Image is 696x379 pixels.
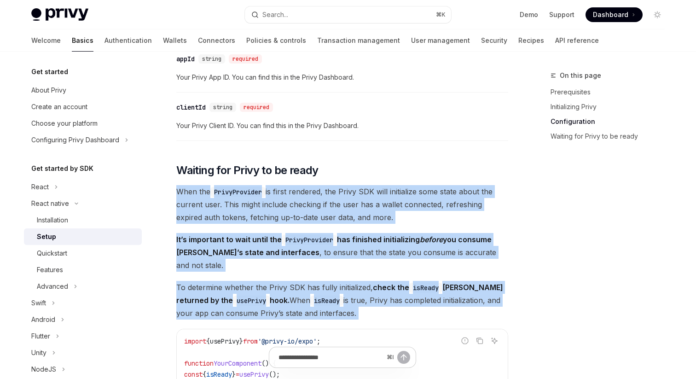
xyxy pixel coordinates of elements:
a: Recipes [518,29,544,52]
button: Toggle React native section [24,195,142,212]
a: Demo [520,10,538,19]
button: Toggle React section [24,179,142,195]
a: Prerequisites [551,85,672,99]
div: Setup [37,231,56,242]
a: Transaction management [317,29,400,52]
span: Waiting for Privy to be ready [176,163,319,178]
span: When the is first rendered, the Privy SDK will initialize some state about the current user. This... [176,185,508,224]
h5: Get started by SDK [31,163,93,174]
div: NodeJS [31,364,56,375]
div: required [240,103,273,112]
a: User management [411,29,470,52]
button: Send message [397,351,410,364]
a: Create an account [24,99,142,115]
a: Support [549,10,574,19]
code: isReady [409,283,442,293]
button: Toggle Swift section [24,295,142,311]
a: Authentication [104,29,152,52]
a: Welcome [31,29,61,52]
div: Create an account [31,101,87,112]
code: isReady [310,296,343,306]
span: { [206,337,210,345]
a: Policies & controls [246,29,306,52]
div: About Privy [31,85,66,96]
span: import [184,337,206,345]
div: Features [37,264,63,275]
strong: It’s important to wait until the has finished initializing you consume [PERSON_NAME]’s state and ... [176,235,492,257]
a: About Privy [24,82,142,99]
span: usePrivy [210,337,239,345]
span: On this page [560,70,601,81]
a: Connectors [198,29,235,52]
button: Toggle Configuring Privy Dashboard section [24,132,142,148]
input: Ask a question... [278,347,383,367]
span: Your Privy App ID. You can find this in the Privy Dashboard. [176,72,508,83]
span: from [243,337,258,345]
a: Initializing Privy [551,99,672,114]
span: Dashboard [593,10,628,19]
div: Flutter [31,331,50,342]
div: Unity [31,347,46,358]
code: usePrivy [233,296,270,306]
a: Dashboard [586,7,643,22]
span: } [239,337,243,345]
span: Your Privy Client ID. You can find this in the Privy Dashboard. [176,120,508,131]
em: before [420,235,443,244]
span: '@privy-io/expo' [258,337,317,345]
div: clientId [176,103,206,112]
div: appId [176,54,195,64]
button: Ask AI [488,335,500,347]
a: Basics [72,29,93,52]
code: PrivyProvider [282,235,337,245]
button: Toggle Flutter section [24,328,142,344]
div: Swift [31,297,46,309]
span: To determine whether the Privy SDK has fully initialized, When is true, Privy has completed initi... [176,281,508,320]
button: Toggle Advanced section [24,278,142,295]
button: Report incorrect code [459,335,471,347]
a: Quickstart [24,245,142,262]
span: string [202,55,221,63]
div: Advanced [37,281,68,292]
div: Choose your platform [31,118,98,129]
a: Wallets [163,29,187,52]
a: API reference [555,29,599,52]
div: React [31,181,49,192]
a: Installation [24,212,142,228]
button: Copy the contents from the code block [474,335,486,347]
button: Open search [245,6,451,23]
div: React native [31,198,69,209]
a: Choose your platform [24,115,142,132]
div: Quickstart [37,248,67,259]
button: Toggle Unity section [24,344,142,361]
div: Search... [262,9,288,20]
span: ; [317,337,320,345]
span: ⌘ K [436,11,446,18]
a: Waiting for Privy to be ready [551,129,672,144]
span: , to ensure that the state you consume is accurate and not stale. [176,233,508,272]
button: Toggle Android section [24,311,142,328]
div: Installation [37,215,68,226]
code: PrivyProvider [210,187,266,197]
a: Setup [24,228,142,245]
h5: Get started [31,66,68,77]
button: Toggle NodeJS section [24,361,142,378]
div: Android [31,314,55,325]
a: Security [481,29,507,52]
span: string [213,104,232,111]
div: Configuring Privy Dashboard [31,134,119,146]
img: light logo [31,8,88,21]
a: Features [24,262,142,278]
div: required [229,54,262,64]
a: Configuration [551,114,672,129]
button: Toggle dark mode [650,7,665,22]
